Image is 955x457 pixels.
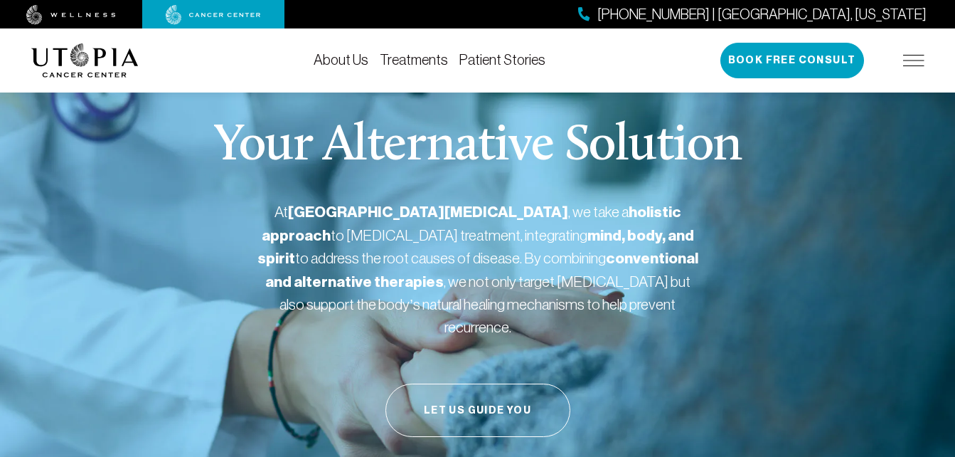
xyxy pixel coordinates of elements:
a: Patient Stories [459,52,545,68]
a: Treatments [380,52,448,68]
a: [PHONE_NUMBER] | [GEOGRAPHIC_DATA], [US_STATE] [578,4,927,25]
p: At , we take a to [MEDICAL_DATA] treatment, integrating to address the root causes of disease. By... [257,201,698,338]
img: cancer center [166,5,261,25]
strong: [GEOGRAPHIC_DATA][MEDICAL_DATA] [288,203,568,221]
strong: conventional and alternative therapies [265,249,698,291]
button: Book Free Consult [720,43,864,78]
img: wellness [26,5,116,25]
span: [PHONE_NUMBER] | [GEOGRAPHIC_DATA], [US_STATE] [597,4,927,25]
a: About Us [314,52,368,68]
p: Your Alternative Solution [213,121,742,172]
button: Let Us Guide You [385,384,570,437]
strong: holistic approach [262,203,681,245]
img: icon-hamburger [903,55,924,66]
img: logo [31,43,139,78]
